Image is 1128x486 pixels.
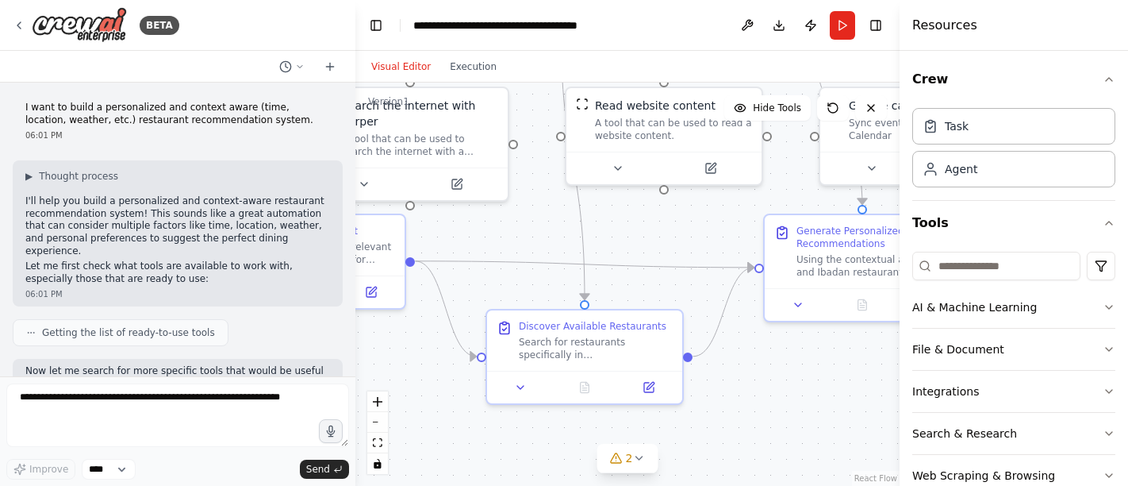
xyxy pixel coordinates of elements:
g: Edge from 9045512b-a8ba-40ee-a058-53b9092a1341 to abcbd8ac-1269-4376-8fa9-1119bbaa1d43 [807,40,870,204]
div: Google CalendarGoogle calendarSync events with Google Calendar [819,87,1017,186]
span: ▶ [25,170,33,183]
button: Crew [912,57,1115,102]
div: Search for restaurants specifically in [GEOGRAPHIC_DATA], [GEOGRAPHIC_DATA] using Google Maps dat... [519,336,673,361]
div: Search the internet with Serper [341,98,498,129]
div: Discover Available RestaurantsSearch for restaurants specifically in [GEOGRAPHIC_DATA], [GEOGRAPH... [485,309,684,405]
button: No output available [551,378,619,397]
span: 2 [626,450,633,466]
div: Crew [912,102,1115,200]
div: Version 1 [368,95,409,108]
button: Integrations [912,371,1115,412]
button: No output available [829,295,896,314]
button: Search & Research [912,413,1115,454]
p: I want to build a personalized and context aware (time, location, weather, etc.) restaurant recom... [25,102,330,126]
button: Open in side panel [666,159,755,178]
p: Let me first check what tools are available to work with, especially those that are ready to use: [25,260,330,285]
g: Edge from 5186d3fd-55f0-46d4-9315-bbd288d48932 to 422319d7-f6fb-42c1-a30e-05bf3504a425 [416,253,477,364]
span: Send [306,463,330,476]
div: React Flow controls [367,391,388,474]
button: Tools [912,201,1115,245]
div: Agent [945,161,977,177]
div: Generate Personalized RecommendationsUsing the contextual analysis and Ibadan restaurant database... [763,214,961,322]
p: I'll help you build a personalized and context-aware restaurant recommendation system! This sound... [25,195,330,257]
p: Now let me search for more specific tools that would be useful for this restaurant recommendation... [25,365,330,403]
button: Switch to previous chat [273,57,311,76]
button: fit view [367,433,388,453]
button: Start a new chat [317,57,343,76]
div: ScrapeWebsiteToolRead website contentA tool that can be used to read a website content. [565,87,763,186]
div: SerperDevToolSearch the internet with SerperA tool that can be used to search the internet with a... [311,87,509,202]
div: 06:01 PM [25,129,330,141]
img: ScrapeWebsiteTool [576,98,589,110]
button: Execution [440,57,506,76]
button: File & Document [912,329,1115,370]
nav: breadcrumb [413,17,577,33]
button: AI & Machine Learning [912,287,1115,328]
span: Hide Tools [753,102,801,114]
div: Read website content [595,98,716,114]
button: Improve [6,459,75,480]
button: Visual Editor [362,57,440,76]
img: Logo [32,7,127,43]
button: Open in side panel [621,378,676,397]
button: Hide right sidebar [865,14,887,37]
button: zoom in [367,391,388,412]
button: Hide Tools [724,95,811,121]
div: Analyze Current ContextGather and analyze all relevant contextual information for restaurant reco... [208,214,406,310]
button: Hide left sidebar [365,14,387,37]
div: Sync events with Google Calendar [849,117,1006,142]
button: Send [300,460,349,479]
div: 06:01 PM [25,288,330,300]
div: Generate Personalized Recommendations [796,225,950,250]
g: Edge from 422319d7-f6fb-42c1-a30e-05bf3504a425 to abcbd8ac-1269-4376-8fa9-1119bbaa1d43 [693,260,754,364]
a: React Flow attribution [854,474,897,483]
div: Task [945,118,969,134]
button: Open in side panel [343,283,398,302]
span: Thought process [39,170,118,183]
h4: Resources [912,16,977,35]
button: toggle interactivity [367,453,388,474]
button: Click to speak your automation idea [319,419,343,443]
button: 2 [597,444,658,473]
span: Improve [29,463,68,476]
g: Edge from 7eae825b-18c8-4cb5-be41-7e958c9835a1 to 422319d7-f6fb-42c1-a30e-05bf3504a425 [553,25,593,299]
span: Getting the list of ready-to-use tools [42,326,215,339]
button: Open in side panel [412,175,501,194]
div: A tool that can be used to read a website content. [595,117,752,142]
div: A tool that can be used to search the internet with a search_query. Supports different search typ... [341,133,498,158]
div: Discover Available Restaurants [519,320,666,333]
button: ▶Thought process [25,170,118,183]
div: Using the contextual analysis and Ibadan restaurant database, create highly personalized restaura... [796,253,950,279]
button: zoom out [367,412,388,433]
div: BETA [140,16,179,35]
g: Edge from 5186d3fd-55f0-46d4-9315-bbd288d48932 to abcbd8ac-1269-4376-8fa9-1119bbaa1d43 [416,253,754,276]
